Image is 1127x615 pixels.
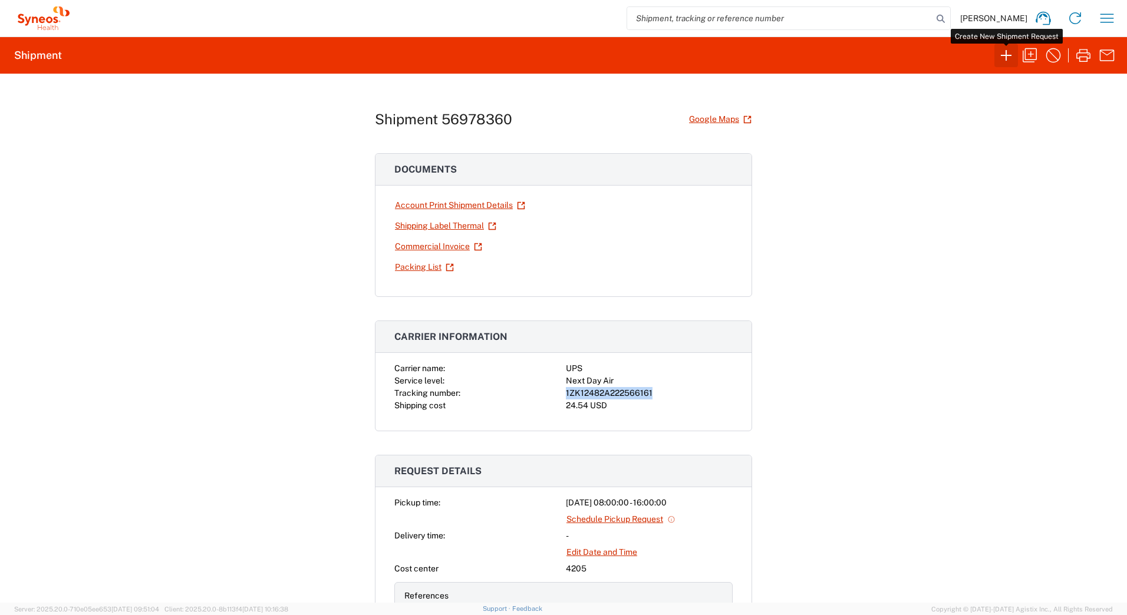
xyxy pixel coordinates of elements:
[404,602,561,614] div: Project
[394,257,454,277] a: Packing List
[394,216,497,236] a: Shipping Label Thermal
[566,387,733,399] div: 1ZK12482A222566161
[14,48,62,62] h2: Shipment
[394,564,439,573] span: Cost center
[960,13,1027,24] span: [PERSON_NAME]
[375,111,512,128] h1: Shipment 56978360
[394,236,483,257] a: Commercial Invoice
[566,542,638,563] a: Edit Date and Time
[14,606,159,613] span: Server: 2025.20.0-710e05ee653
[688,109,752,130] a: Google Maps
[566,375,733,387] div: Next Day Air
[566,509,676,530] a: Schedule Pickup Request
[566,497,733,509] div: [DATE] 08:00:00 - 16:00:00
[394,498,440,507] span: Pickup time:
[483,605,512,612] a: Support
[566,399,733,412] div: 24.54 USD
[242,606,288,613] span: [DATE] 10:16:38
[512,605,542,612] a: Feedback
[394,531,445,540] span: Delivery time:
[404,591,449,600] span: References
[566,530,733,542] div: -
[627,7,932,29] input: Shipment, tracking or reference number
[394,465,482,477] span: Request details
[394,195,526,216] a: Account Print Shipment Details
[164,606,288,613] span: Client: 2025.20.0-8b113f4
[111,606,159,613] span: [DATE] 09:51:04
[394,388,460,398] span: Tracking number:
[931,604,1113,614] span: Copyright © [DATE]-[DATE] Agistix Inc., All Rights Reserved
[394,376,444,385] span: Service level:
[394,401,446,410] span: Shipping cost
[566,602,723,614] div: 7206
[394,164,457,175] span: Documents
[566,563,733,575] div: 4205
[394,363,445,373] span: Carrier name:
[394,331,508,342] span: Carrier information
[566,362,733,375] div: UPS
